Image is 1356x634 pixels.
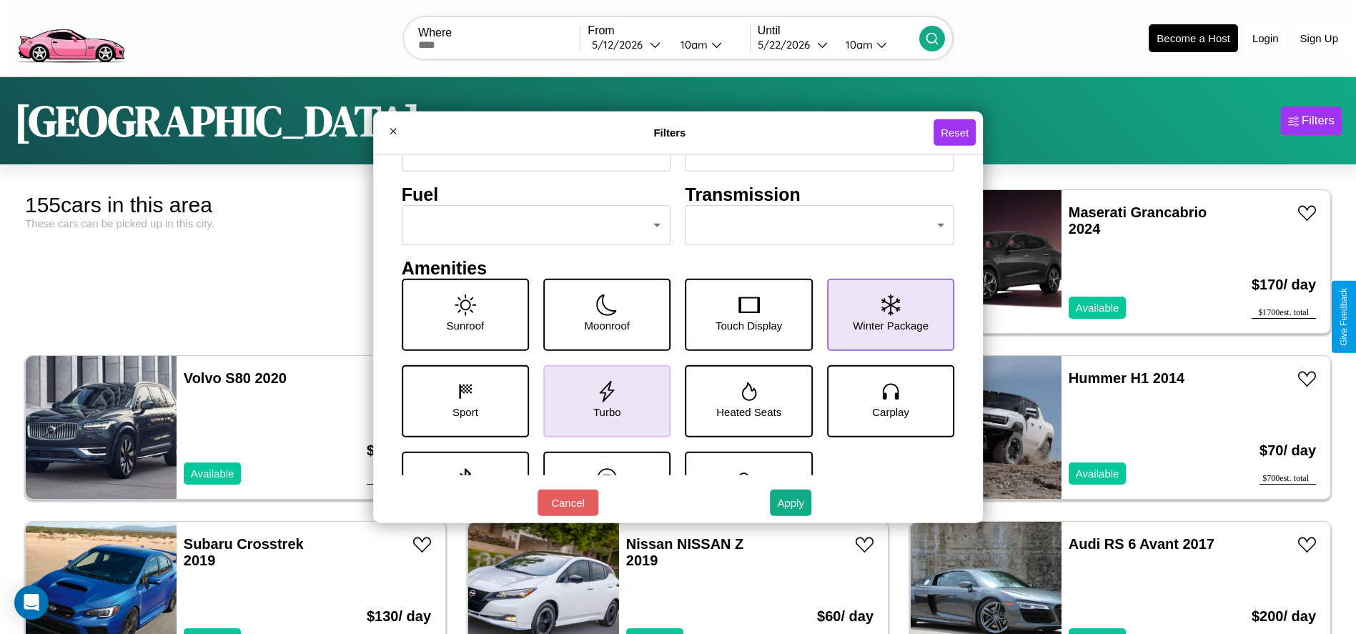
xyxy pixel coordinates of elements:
a: Subaru Crosstrek 2019 [184,536,304,568]
a: Maserati Grancabrio 2024 [1069,204,1207,237]
a: Volvo S80 2020 [184,370,287,386]
button: Reset [934,119,976,146]
p: Available [1076,464,1119,483]
p: Turbo [593,402,621,421]
div: 10am [838,38,876,51]
p: Winter Package [853,315,929,335]
button: Become a Host [1149,24,1238,52]
div: $ 700 est. total [1260,473,1316,485]
div: 5 / 22 / 2026 [758,38,817,51]
p: Sunroof [447,315,485,335]
div: 5 / 12 / 2026 [592,38,650,51]
button: 5/12/2026 [588,37,668,52]
h1: [GEOGRAPHIC_DATA] [14,91,420,150]
img: logo [11,7,131,66]
div: These cars can be picked up in this city. [25,217,446,229]
button: Cancel [538,490,598,516]
label: Where [418,26,580,39]
div: $ 1700 est. total [1252,307,1316,319]
h4: Fuel [402,184,671,204]
div: $ 1800 est. total [367,473,431,485]
button: Apply [770,490,811,516]
p: Sport [452,402,478,421]
p: Carplay [872,402,909,421]
h3: $ 170 / day [1252,262,1316,307]
div: Filters [1302,114,1335,128]
h4: Amenities [402,257,955,278]
label: Until [758,24,919,37]
p: Available [191,464,234,483]
h4: Transmission [686,184,955,204]
h4: Filters [406,127,934,139]
label: From [588,24,749,37]
h3: $ 70 / day [1260,428,1316,473]
a: Hummer H1 2014 [1069,370,1184,386]
div: Give Feedback [1339,288,1349,346]
h3: $ 180 / day [367,428,431,473]
a: Audi RS 6 Avant 2017 [1069,536,1214,552]
p: Heated Seats [716,402,781,421]
button: 10am [834,37,919,52]
p: Touch Display [716,315,782,335]
p: Moonroof [585,315,630,335]
div: 155 cars in this area [25,193,446,217]
button: Filters [1281,107,1342,135]
button: Sign Up [1293,25,1345,51]
button: Login [1245,25,1286,51]
a: Nissan NISSAN Z 2019 [626,536,744,568]
div: Open Intercom Messenger [14,585,49,620]
p: Available [1076,298,1119,317]
div: 10am [673,38,711,51]
button: 10am [669,37,750,52]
